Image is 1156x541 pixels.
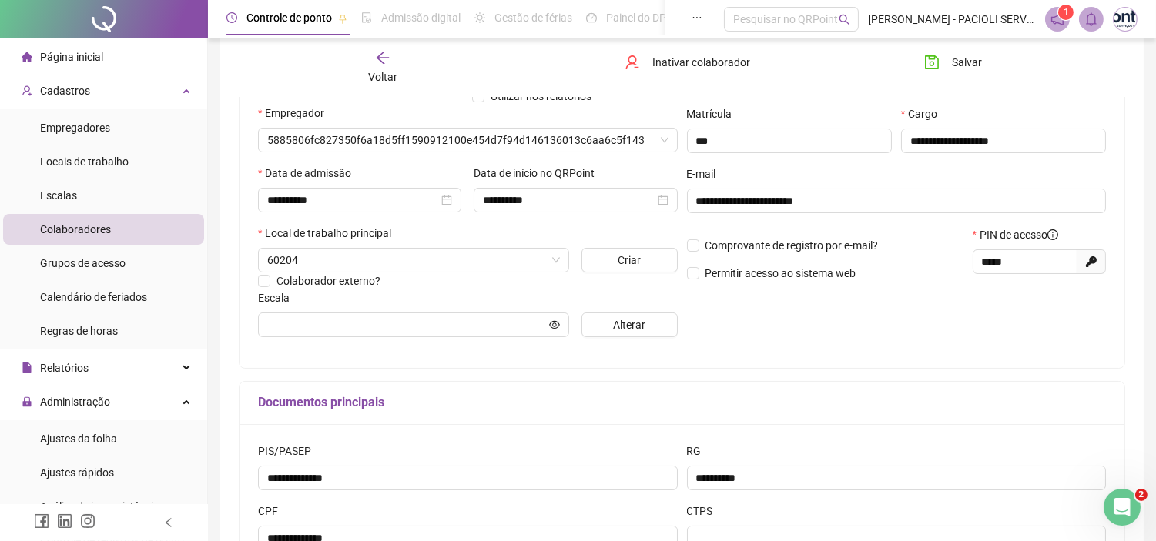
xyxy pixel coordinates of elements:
[474,12,485,23] span: sun
[687,442,712,459] label: RG
[1135,489,1148,501] span: 2
[586,12,597,23] span: dashboard
[494,12,572,24] span: Gestão de férias
[258,105,334,122] label: Empregador
[40,189,77,202] span: Escalas
[258,165,361,182] label: Data de admissão
[40,85,90,97] span: Cadastros
[687,503,723,519] label: CTPS
[40,500,165,513] span: Análise de inconsistências
[34,513,49,529] span: facebook
[613,50,762,75] button: Inativar colaborador
[40,51,103,63] span: Página inicial
[22,396,32,407] span: lock
[258,442,321,459] label: PIS/PASEP
[80,513,95,529] span: instagram
[549,319,560,330] span: eye
[687,165,726,182] label: E-mail
[226,12,237,23] span: clock-circle
[22,52,32,62] span: home
[606,12,666,24] span: Painel do DP
[1064,7,1069,18] span: 1
[361,12,372,23] span: file-done
[1050,12,1064,26] span: notification
[258,503,288,519] label: CPF
[687,105,742,122] label: Matrícula
[901,105,947,122] label: Cargo
[980,226,1058,243] span: PIN de acesso
[705,239,879,252] span: Comprovante de registro por e-mail?
[267,129,668,152] span: 5885806fc827350f6a18d5ff1590912100e454d7f94d146136013c6aa6c5f143
[57,513,72,529] span: linkedin
[40,291,147,303] span: Calendário de feriados
[40,325,118,337] span: Regras de horas
[40,362,89,374] span: Relatórios
[1104,489,1141,526] iframe: Intercom live chat
[1047,229,1058,240] span: info-circle
[1084,12,1098,26] span: bell
[163,517,174,528] span: left
[40,396,110,408] span: Administração
[246,12,332,24] span: Controle de ponto
[705,267,856,279] span: Permitir acesso ao sistema web
[581,248,677,272] button: Criar
[258,225,401,242] label: Local de trabalho principal
[1058,5,1074,20] sup: 1
[40,122,110,134] span: Empregadores
[258,393,1106,412] h5: Documentos principais
[868,11,1037,28] span: [PERSON_NAME] - PACIOLI SERVIÇOS CONTÁBIEIS SOC SIMPLES
[267,249,560,272] span: 60204
[952,54,982,71] span: Salvar
[368,71,397,83] span: Voltar
[924,55,940,70] span: save
[276,275,380,287] span: Colaborador externo?
[913,50,993,75] button: Salvar
[839,14,850,25] span: search
[40,466,114,479] span: Ajustes rápidos
[40,257,126,269] span: Grupos de acesso
[613,316,645,333] span: Alterar
[338,14,347,23] span: pushpin
[381,12,461,24] span: Admissão digital
[375,50,390,65] span: arrow-left
[40,432,117,445] span: Ajustes da folha
[258,289,300,306] label: Escala
[40,155,129,168] span: Locais de trabalho
[618,252,641,269] span: Criar
[40,223,111,235] span: Colaboradores
[22,85,32,96] span: user-add
[22,362,32,373] span: file
[625,55,640,70] span: user-delete
[474,165,605,182] label: Data de início no QRPoint
[692,12,702,23] span: ellipsis
[1114,8,1137,31] img: 82846
[581,312,677,337] button: Alterar
[652,54,750,71] span: Inativar colaborador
